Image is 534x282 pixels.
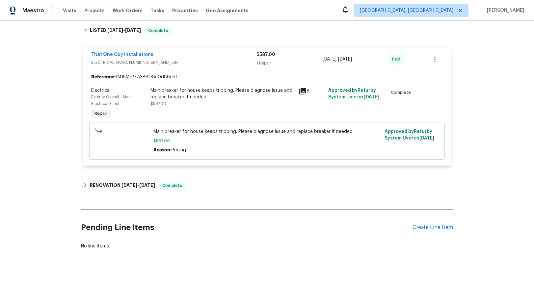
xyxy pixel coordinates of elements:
[160,182,185,189] span: Complete
[121,183,137,188] span: [DATE]
[125,28,141,33] span: [DATE]
[391,89,414,96] span: Complete
[150,102,166,106] span: $587.00
[323,57,336,62] span: [DATE]
[153,148,172,152] span: Reason:
[323,56,352,63] span: -
[81,20,453,41] div: LISTED [DATE]-[DATE]Complete
[91,74,116,80] b: Reference:
[107,28,123,33] span: [DATE]
[90,182,155,190] h6: RENOVATION
[113,7,143,14] span: Work Orders
[385,129,434,141] span: Approved by Refurby System User on
[172,148,186,152] span: Pricing
[419,136,434,141] span: [DATE]
[83,71,451,83] div: 1MJ5MJPZA3B8J-8e0d86c9f
[206,7,249,14] span: Geo Assignments
[139,183,155,188] span: [DATE]
[360,7,453,14] span: [GEOGRAPHIC_DATA], [GEOGRAPHIC_DATA]
[91,52,153,57] a: That One Guy Installations
[484,7,524,14] span: [PERSON_NAME]
[392,56,403,63] span: Paid
[364,95,379,99] span: [DATE]
[328,88,379,99] span: Approved by Refurby System User on
[150,8,164,13] span: Tasks
[22,7,44,14] span: Maestro
[299,87,324,95] div: 8
[146,27,171,34] span: Complete
[91,95,132,106] span: Exterior Overall - Main Electrical Panel
[153,138,381,144] span: $587.00
[338,57,352,62] span: [DATE]
[81,212,413,243] h2: Pending Line Items
[172,7,198,14] span: Properties
[91,88,111,93] span: Electrical
[150,87,295,100] div: Main breaker for house keeps tripping. Please diagnose issue and replace breaker if needed
[90,27,141,35] h6: LISTED
[81,243,453,249] div: No line items.
[91,59,256,66] span: ELECTRICAL, HVAC, PLUMBING, BRN_AND_LRR
[256,52,275,57] span: $587.00
[107,28,141,33] span: -
[63,7,76,14] span: Visits
[92,110,110,117] span: Repair
[256,60,323,66] div: 1 Repair
[81,178,453,193] div: RENOVATION [DATE]-[DATE]Complete
[121,183,155,188] span: -
[84,7,105,14] span: Projects
[153,128,381,135] span: Main breaker for house keeps tripping. Please diagnose issue and replace breaker if needed
[413,224,453,231] div: Create Line Item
